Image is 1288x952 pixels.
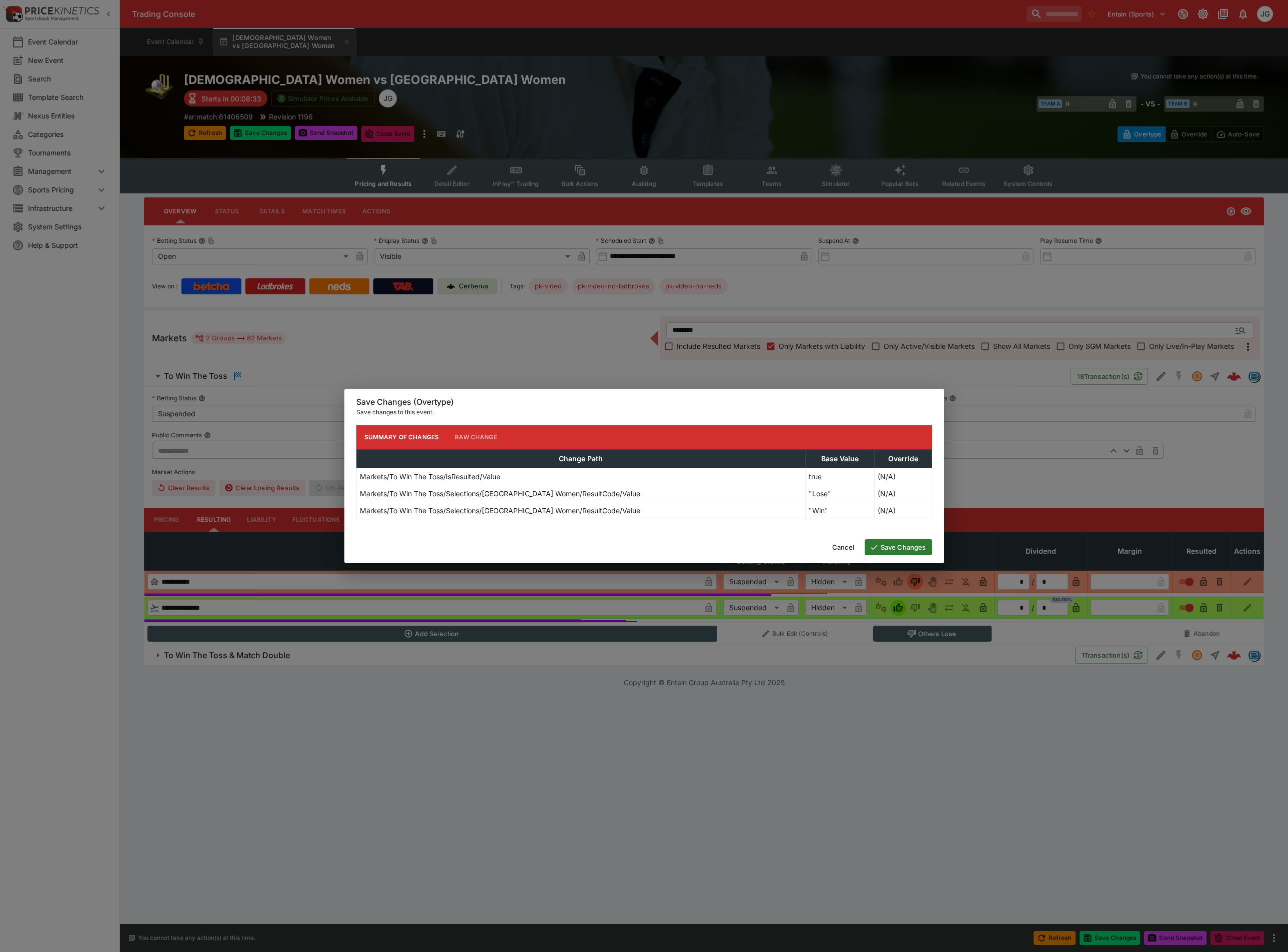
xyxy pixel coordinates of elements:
th: Override [875,449,932,468]
p: Markets/To Win The Toss/Selections/[GEOGRAPHIC_DATA] Women/ResultCode/Value [360,505,640,516]
button: Summary of Changes [356,425,447,449]
th: Change Path [356,449,806,468]
h6: Save Changes (Overtype) [356,397,932,407]
td: "Lose" [806,485,875,502]
th: Base Value [806,449,875,468]
td: "Win" [806,502,875,519]
p: Markets/To Win The Toss/Selections/[GEOGRAPHIC_DATA] Women/ResultCode/Value [360,488,640,499]
td: true [806,468,875,485]
td: (N/A) [875,485,932,502]
p: Save changes to this event. [356,407,932,417]
p: Markets/To Win The Toss/IsResulted/Value [360,471,500,482]
td: (N/A) [875,502,932,519]
button: Save Changes [865,539,932,555]
button: Raw Change [447,425,505,449]
button: Cancel [826,539,861,555]
td: (N/A) [875,468,932,485]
